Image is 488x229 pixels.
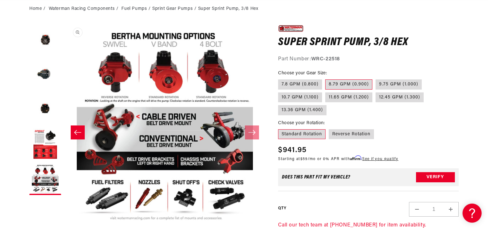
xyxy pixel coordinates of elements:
span: Affirm [350,156,361,160]
span: $941.95 [278,145,306,156]
span: $59 [300,157,308,161]
button: Load image 3 in gallery view [29,93,61,125]
button: Load image 2 in gallery view [29,58,61,90]
legend: Choose your Rotation: [278,120,325,126]
strong: WRC-22518 [311,57,340,62]
label: 12.45 GPM (1.300) [376,92,424,103]
label: 8.79 GPM (0.900) [325,79,372,90]
li: Super Sprint Pump, 3/8 Hex [198,5,258,12]
button: Slide left [71,125,85,139]
label: 11.65 GPM (1.200) [325,92,372,103]
button: Verify [416,172,455,182]
label: 9.75 GPM (1.000) [376,79,422,90]
button: Load image 5 in gallery view [29,163,61,195]
nav: breadcrumbs [29,5,459,12]
label: 13.36 GPM (1.400) [278,105,327,115]
p: Starting at /mo or 0% APR with . [278,156,398,162]
label: 10.7 GPM (1.100) [278,92,322,103]
a: Home [29,5,42,12]
li: Sprint Gear Pumps [152,5,198,12]
div: Part Number: [278,55,459,64]
label: QTY [278,206,286,211]
button: Slide right [245,125,259,139]
a: See if you qualify - Learn more about Affirm Financing (opens in modal) [362,157,398,161]
label: 7.8 GPM (0.800) [278,79,322,90]
a: Waterman Racing Components [49,5,115,12]
button: Load image 1 in gallery view [29,24,61,55]
div: Does This part fit My vehicle? [282,175,350,180]
a: Fuel Pumps [121,5,147,12]
button: Load image 4 in gallery view [29,128,61,160]
a: Call our tech team at [PHONE_NUMBER] for item availability. [278,223,426,228]
h1: Super Sprint Pump, 3/8 Hex [278,37,459,48]
label: Standard Rotation [278,129,326,139]
label: Reverse Rotation [329,129,374,139]
legend: Choose your Gear Size: [278,70,327,77]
